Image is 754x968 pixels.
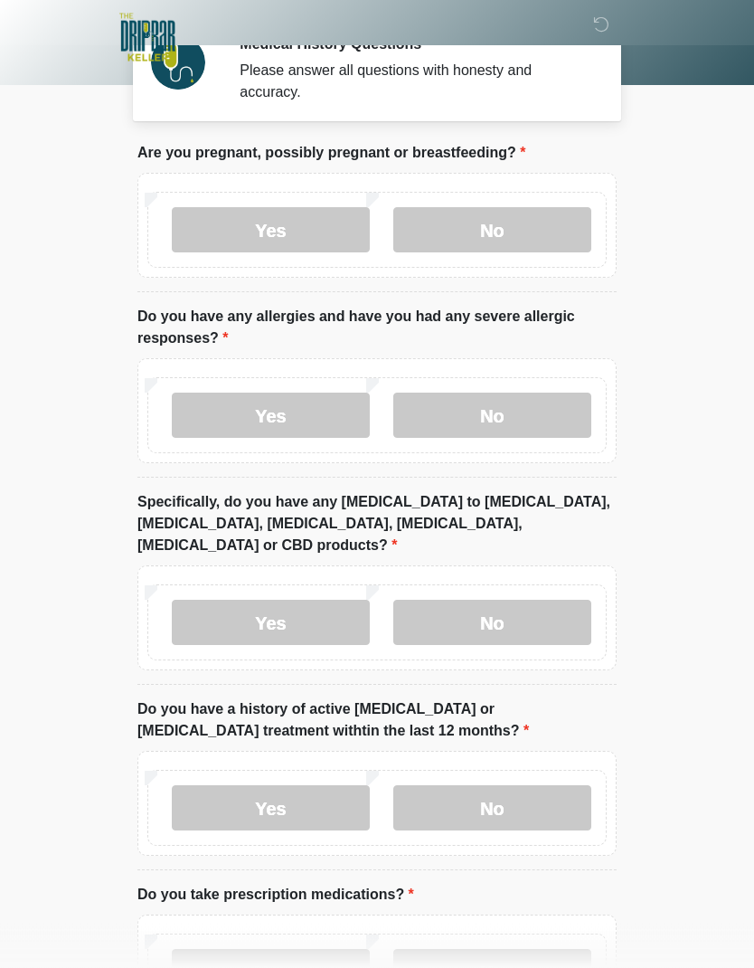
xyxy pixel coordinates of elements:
[137,143,525,165] label: Are you pregnant, possibly pregnant or breastfeeding?
[393,601,591,646] label: No
[119,14,175,62] img: The DRIPBaR - Keller Logo
[393,786,591,831] label: No
[137,699,617,743] label: Do you have a history of active [MEDICAL_DATA] or [MEDICAL_DATA] treatment withtin the last 12 mo...
[172,208,370,253] label: Yes
[393,208,591,253] label: No
[172,601,370,646] label: Yes
[172,786,370,831] label: Yes
[137,885,414,906] label: Do you take prescription medications?
[393,394,591,439] label: No
[137,492,617,557] label: Specifically, do you have any [MEDICAL_DATA] to [MEDICAL_DATA], [MEDICAL_DATA], [MEDICAL_DATA], [...
[240,61,589,104] div: Please answer all questions with honesty and accuracy.
[172,394,370,439] label: Yes
[137,307,617,350] label: Do you have any allergies and have you had any severe allergic responses?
